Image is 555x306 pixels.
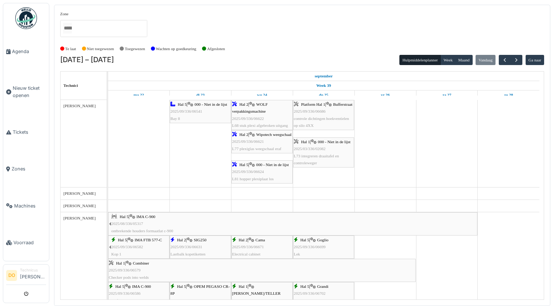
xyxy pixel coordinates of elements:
[239,238,248,242] span: Hal 2
[440,55,456,65] button: Week
[170,237,230,258] div: |
[63,83,78,88] span: Technici
[255,90,269,100] a: 24 september 2025
[294,298,312,303] span: open dozen
[232,169,264,174] span: 2025/09/336/06624
[109,275,149,279] span: Checker pods into welds
[399,55,441,65] button: Hulpmiddelenplanner
[115,284,124,289] span: Hal 5
[136,214,155,219] span: IMA C-900
[294,283,353,304] div: |
[6,270,17,281] li: DO
[294,101,353,129] div: |
[60,56,114,64] h2: [DATE] – [DATE]
[125,46,145,52] label: Toegewezen
[6,267,46,285] a: DO Technicus[PERSON_NAME]
[109,260,415,281] div: |
[318,140,350,144] span: 000 - Niet in de lijst
[255,238,265,242] span: Cama
[3,224,49,261] a: Voorraad
[109,291,141,295] span: 2025/09/336/06586
[294,237,353,258] div: |
[294,146,326,151] span: 2025/03/336/02082
[232,139,264,144] span: 2025/09/336/06621
[502,90,515,100] a: 28 september 2025
[116,261,125,265] span: Hal 1
[232,131,292,152] div: |
[499,55,511,65] button: Vorige
[170,101,230,122] div: |
[63,104,96,108] span: [PERSON_NAME]
[111,237,169,258] div: |
[333,102,352,106] span: Bufferstraat
[476,55,496,65] button: Vandaag
[132,90,146,100] a: 22 september 2025
[135,238,162,242] span: IMA FTB 577-C
[301,102,325,106] span: Platform Hal 1
[109,283,169,304] div: |
[15,7,37,29] img: Badge_color-CXgf-gQk.svg
[294,116,349,128] span: controle dichtingen hoekventielen op silo 4XX
[177,284,186,289] span: Hal 5
[232,146,281,151] span: L77 plexiglas weegschaal eraf
[111,213,477,234] div: |
[379,90,391,100] a: 26 september 2025
[207,46,225,52] label: Afgesloten
[3,70,49,114] a: Nieuw ticket openen
[170,252,206,256] span: Lastbalk kopetiketten
[111,221,143,226] span: 2025/08/336/05317
[317,238,328,242] span: Goglio
[13,239,46,246] span: Voorraad
[20,267,46,283] li: [PERSON_NAME]
[120,214,129,219] span: Hal 5
[109,268,141,272] span: 2025/09/336/06579
[232,161,292,182] div: |
[232,298,264,303] span: 2025/09/336/06666
[194,238,206,242] span: SIG250
[313,72,334,81] a: 22 september 2025
[194,102,227,106] span: 000 - Niet in de lijst
[294,245,326,249] span: 2025/09/336/06699
[239,132,248,137] span: Hal 2
[301,140,310,144] span: Hal 1
[239,284,248,289] span: Hal 1
[256,162,289,167] span: 000 - Niet in de lijst
[232,123,288,128] span: L68 stuk plexi afgebroken uitgang
[232,116,264,121] span: 2025/09/336/06622
[3,33,49,70] a: Agenda
[441,90,453,100] a: 27 september 2025
[294,252,300,256] span: Lek
[109,298,150,303] span: Box forming extraction 2
[3,114,49,150] a: Tickets
[63,216,96,220] span: [PERSON_NAME]
[170,298,202,303] span: 2025/09/336/06620
[232,252,260,256] span: Electrical cabinet
[3,150,49,187] a: Zones
[12,48,46,55] span: Agenda
[12,165,46,172] span: Zones
[14,202,46,209] span: Machines
[132,284,151,289] span: IMA C-900
[232,237,292,258] div: |
[170,284,230,295] span: OPEM PEGASO CR-8P
[294,138,353,166] div: |
[65,46,76,52] label: Te laat
[317,284,328,289] span: Grandi
[133,261,149,265] span: Combiner
[170,245,202,249] span: 2025/09/336/06631
[177,238,186,242] span: Hal 2
[194,90,206,100] a: 23 september 2025
[294,291,326,295] span: 2025/09/336/06702
[3,188,49,224] a: Machines
[256,132,291,137] span: Wipotech weegschaal
[455,55,473,65] button: Maand
[294,109,326,113] span: 2025/09/336/06686
[111,245,143,249] span: 2025/09/336/06582
[170,109,202,113] span: 2025/09/336/06541
[63,204,96,208] span: [PERSON_NAME]
[87,46,114,52] label: Niet toegewezen
[294,154,339,165] span: L73 integreren draaitafel en controleweger
[526,55,544,65] button: Ga naar
[63,191,96,196] span: [PERSON_NAME]
[118,238,127,242] span: Hal 5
